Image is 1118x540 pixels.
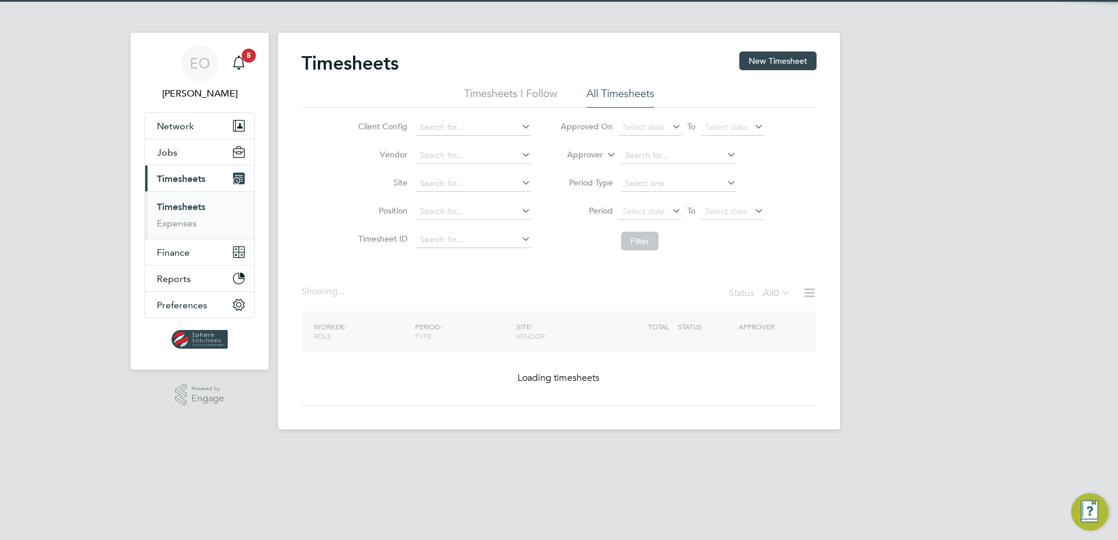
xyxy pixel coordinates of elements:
[621,147,736,164] input: Search for...
[157,147,177,158] span: Jobs
[587,87,654,108] li: All Timesheets
[684,119,699,134] span: To
[550,149,603,161] label: Approver
[705,122,747,132] span: Select date
[301,51,399,75] h2: Timesheets
[416,204,531,220] input: Search for...
[621,232,659,250] button: Filter
[242,49,256,63] span: 5
[145,87,255,101] span: Ed Ongley
[355,177,407,188] label: Site
[301,286,347,298] div: Showing
[157,247,190,258] span: Finance
[705,206,747,216] span: Select date
[416,147,531,164] input: Search for...
[145,266,254,291] button: Reports
[416,119,531,136] input: Search for...
[623,206,665,216] span: Select date
[560,177,613,188] label: Period Type
[355,205,407,216] label: Position
[131,33,269,370] nav: Main navigation
[191,394,224,404] span: Engage
[227,44,251,82] a: 5
[684,203,699,218] span: To
[763,287,791,299] label: All
[145,292,254,318] button: Preferences
[739,51,817,70] button: New Timesheet
[621,176,736,192] input: Select one
[355,233,407,244] label: Timesheet ID
[145,166,254,191] button: Timesheets
[416,232,531,248] input: Search for...
[191,384,224,394] span: Powered by
[774,287,779,299] span: 0
[157,201,205,212] a: Timesheets
[157,300,207,311] span: Preferences
[464,87,557,108] li: Timesheets I Follow
[1071,493,1109,531] button: Engage Resource Center
[338,286,345,297] span: ...
[157,121,194,132] span: Network
[560,121,613,132] label: Approved On
[145,330,255,349] a: Go to home page
[190,56,210,71] span: EO
[145,139,254,165] button: Jobs
[355,149,407,160] label: Vendor
[157,173,205,184] span: Timesheets
[560,205,613,216] label: Period
[172,330,228,349] img: spheresolutions-logo-retina.png
[416,176,531,192] input: Search for...
[175,384,225,406] a: Powered byEngage
[145,113,254,139] button: Network
[157,273,191,284] span: Reports
[145,44,255,101] a: EO[PERSON_NAME]
[355,121,407,132] label: Client Config
[145,191,254,239] div: Timesheets
[729,286,793,302] div: Status
[157,218,197,229] a: Expenses
[623,122,665,132] span: Select date
[145,239,254,265] button: Finance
